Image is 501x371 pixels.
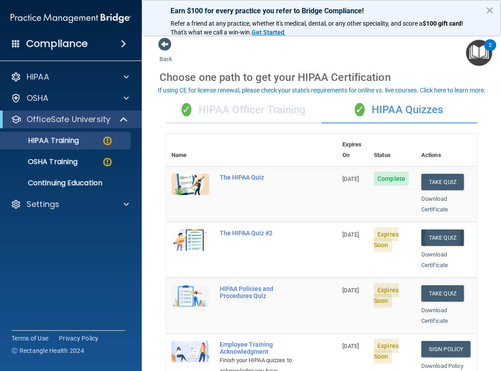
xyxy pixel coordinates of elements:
img: warning-circle.0cc9ac19.png [102,157,113,168]
a: HIPAA [11,72,129,82]
h4: Compliance [26,38,88,50]
a: Download Certificate [421,307,448,324]
button: If using CE for license renewal, please check your state's requirements for online vs. live cours... [156,86,487,95]
a: Download Policy [421,363,464,369]
div: HIPAA Quizzes [322,97,477,123]
p: Settings [27,199,59,210]
div: HIPAA Officer Training [166,97,322,123]
span: [DATE] [342,176,359,182]
span: Expires Soon [374,339,399,363]
a: Settings [11,199,129,210]
p: Continuing Education [6,179,127,187]
div: Choose one path to get your HIPAA Certification [159,65,483,90]
p: OSHA [27,93,49,103]
span: Expires Soon [374,227,399,252]
span: ✓ [355,103,365,116]
span: [DATE] [342,231,359,238]
a: Get Started [252,29,286,36]
span: ✓ [182,103,191,116]
img: warning-circle.0cc9ac19.png [102,135,113,146]
button: Take Quiz [421,285,464,302]
a: Download Certificate [421,195,448,213]
button: Open Resource Center, 2 new notifications [466,40,492,66]
div: Employee Training Acknowledgment [220,341,293,355]
span: [DATE] [342,343,359,349]
a: Privacy Policy [59,334,99,343]
button: Close [485,3,494,17]
button: Take Quiz [421,174,464,190]
th: Expires On [337,134,369,166]
div: The HIPAA Quiz [220,174,293,181]
p: OSHA Training [6,157,78,166]
p: HIPAA [27,72,49,82]
a: Back [159,45,172,62]
span: Expires Soon [374,283,399,308]
span: [DATE] [342,287,359,294]
img: PMB logo [11,9,131,27]
th: Status [369,134,416,166]
button: Take Quiz [421,229,464,246]
strong: Get Started [252,29,284,36]
span: Ⓒ Rectangle Health 2024 [12,346,84,355]
a: Sign Policy [421,341,470,357]
th: Name [166,134,214,166]
p: Earn $100 for every practice you refer to Bridge Compliance! [171,7,472,15]
span: ! That's what we call a win-win. [171,20,465,36]
div: The HIPAA Quiz #2 [220,229,293,237]
a: OSHA [11,93,129,103]
p: HIPAA Training [6,136,79,145]
div: HIPAA Policies and Procedures Quiz [220,285,293,299]
a: Download Certificate [421,251,448,268]
strong: $100 gift card [423,20,462,27]
span: Refer a friend at any practice, whether it's medical, dental, or any other speciality, and score a [171,20,423,27]
div: If using CE for license renewal, please check your state's requirements for online vs. live cours... [158,87,485,93]
a: OfficeSafe University [11,114,128,125]
th: Actions [416,134,477,166]
div: 2 [489,45,492,57]
a: Terms of Use [12,334,48,343]
p: OfficeSafe University [27,114,110,125]
span: Complete [374,172,409,186]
